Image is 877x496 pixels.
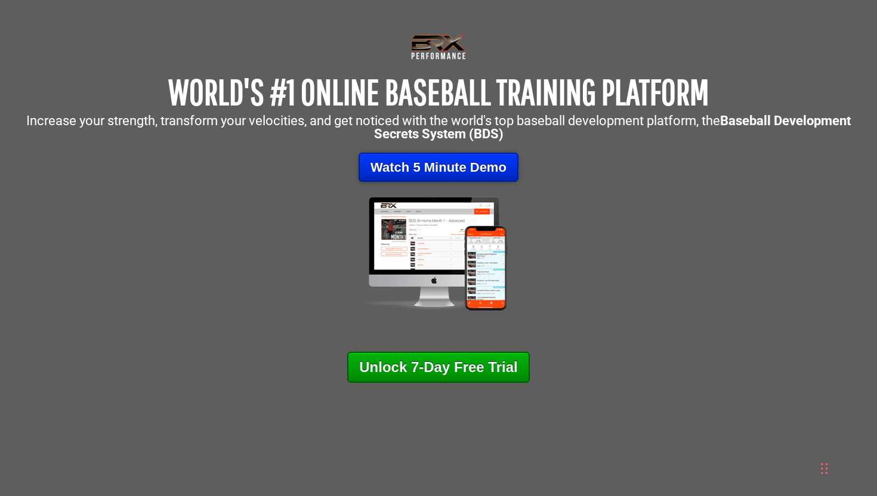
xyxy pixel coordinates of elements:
[821,451,828,486] div: Drag
[359,153,518,182] a: Watch 5 Minute Demo
[409,32,468,62] img: Transparent-Black-BRX-Logo-White-Performance
[347,352,529,383] a: Unlock 7-Day Free Trial
[374,113,851,141] strong: Baseball Development Secrets System (BDS)
[6,114,871,141] p: Increase your strength, transform your velocities, and get noticed with the world's top baseball ...
[817,439,877,496] iframe: Chat Widget
[168,71,709,112] span: WORLD'S #1 ONLINE BASEBALL TRAINING PLATFORM
[344,194,533,314] img: Mockup-2-large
